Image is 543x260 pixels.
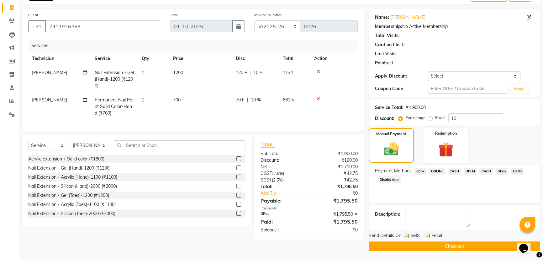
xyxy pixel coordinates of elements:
div: Sub Total: [256,150,309,157]
th: Action [310,51,358,66]
a: Add Tip [256,190,318,197]
div: Apply Discount [375,73,428,79]
label: Fixed [435,115,445,121]
div: Discount: [256,157,309,164]
span: GPay [495,168,508,175]
div: ₹1,795.50 [309,211,362,218]
div: Points: [375,60,389,66]
label: Manual Payment [376,131,406,137]
div: GPay [256,211,309,218]
span: 661.5 [283,97,294,103]
div: Payments [261,206,358,211]
span: Send Details On [369,232,401,240]
th: Qty [138,51,169,66]
div: Services [29,40,362,51]
div: ₹42.75 [309,170,362,177]
div: ( ) [256,177,309,183]
div: Name: [375,14,389,21]
th: Disc [232,51,279,66]
th: Price [169,51,232,66]
div: 0 [390,60,393,66]
a: [PERSON_NAME] [390,14,425,21]
div: Acrylic extension + Solid color (₹1800) [28,156,104,162]
span: CASH [448,168,461,175]
div: ₹1,795.50 [309,218,362,225]
span: 1 [142,70,144,75]
div: ₹0 [309,227,362,233]
span: 700 [173,97,181,103]
span: Permanent Nail Paint Solid Color-Hand (₹700) [95,97,133,116]
span: 1200 [173,70,183,75]
button: +91 [28,20,46,32]
div: ₹1,900.00 [406,104,426,111]
div: Nail Extension - Silicon (Toes)-2000 (₹2000) [28,210,115,217]
span: | [247,97,248,103]
span: 10 % [253,69,263,76]
div: Description: [375,211,400,218]
div: Service Total: [375,104,403,111]
span: Bank [414,168,426,175]
div: Net: [256,164,309,170]
div: Nail Extension - Gel (Toes)-1200 (₹1200) [28,192,109,199]
div: Payable: [256,197,309,204]
span: 1 [142,97,144,103]
div: Total: [256,183,309,190]
div: Coupon Code [375,85,428,92]
th: Service [91,51,138,66]
div: Total Visits: [375,32,400,39]
label: Date [170,12,178,18]
span: Email [431,232,442,240]
div: Paid: [256,218,309,225]
span: Total [261,141,275,148]
div: ₹190.00 [309,157,362,164]
div: Membership: [375,23,402,30]
div: ₹1,900.00 [309,150,362,157]
span: LUZO [511,168,524,175]
input: Search or Scan [114,140,245,150]
div: Nail Extension - Acrylic (Hand)-1100 (₹1100) [28,174,117,181]
span: 70 F [236,97,245,103]
span: CARD [479,168,493,175]
span: 2.5% [273,177,282,182]
div: Last Visit: [375,51,396,57]
label: Percentage [405,115,425,121]
button: Checkout [369,241,540,251]
th: Technician [28,51,91,66]
div: Nail Extension - Acrylic (Toes)-1100 (₹1100) [28,201,116,208]
span: Payment Methods [375,168,412,174]
div: Card on file: [375,41,401,48]
div: ₹1,795.50 [309,197,362,204]
div: - [397,51,399,57]
span: CGST [261,171,272,176]
div: ₹1,710.00 [309,164,362,170]
label: Invoice Number [254,12,282,18]
span: SGST [261,177,272,183]
div: ₹0 [318,190,362,197]
span: [PERSON_NAME] [32,70,67,75]
input: Search by Name/Mobile/Email/Code [45,20,160,32]
div: Balance : [256,227,309,233]
span: 10 % [251,97,261,103]
span: | [250,69,251,76]
div: ( ) [256,170,309,177]
div: ₹1,795.50 [309,183,362,190]
label: Client [28,12,38,18]
div: No Active Membership [375,23,534,30]
span: SMS [410,232,420,240]
div: Nail Extension - Silicon (Hand)-2000 (₹2000) [28,183,117,190]
span: Nail Extension - Gel (Hand)-1200 (₹1200) [95,70,134,89]
span: District App [377,176,401,183]
label: Redemption [435,131,457,136]
span: ONLINE [429,168,445,175]
span: [PERSON_NAME] [32,97,67,103]
span: 120 F [236,69,247,76]
input: Enter Offer / Coupon Code [428,84,507,94]
th: Total [279,51,310,66]
span: 2.5% [273,171,283,176]
span: 1134 [283,70,293,75]
button: Apply [510,84,528,94]
div: ₹42.75 [309,177,362,183]
span: UPI M [464,168,477,175]
div: 0 [402,41,404,48]
iframe: chat widget [517,235,537,254]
